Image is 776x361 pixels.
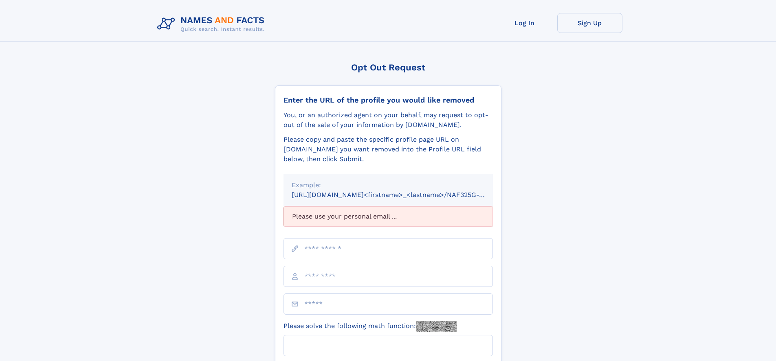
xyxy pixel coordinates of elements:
a: Log In [492,13,557,33]
img: Logo Names and Facts [154,13,271,35]
small: [URL][DOMAIN_NAME]<firstname>_<lastname>/NAF325G-xxxxxxxx [292,191,508,199]
div: Example: [292,180,485,190]
a: Sign Up [557,13,622,33]
div: Opt Out Request [275,62,501,72]
div: Please copy and paste the specific profile page URL on [DOMAIN_NAME] you want removed into the Pr... [284,135,493,164]
div: Enter the URL of the profile you would like removed [284,96,493,105]
div: Please use your personal email ... [284,206,493,227]
label: Please solve the following math function: [284,321,457,332]
div: You, or an authorized agent on your behalf, may request to opt-out of the sale of your informatio... [284,110,493,130]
